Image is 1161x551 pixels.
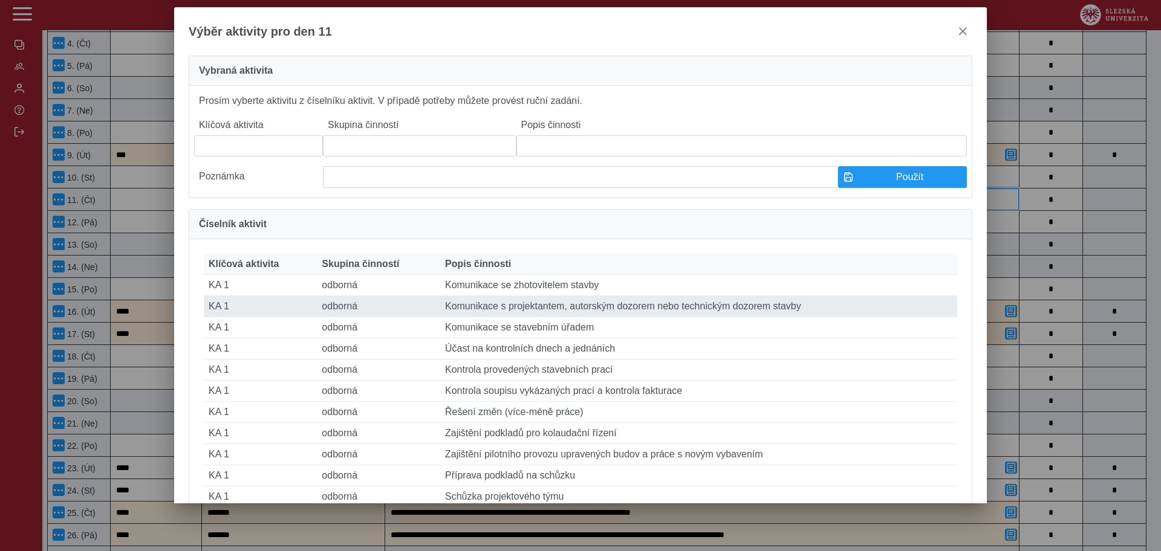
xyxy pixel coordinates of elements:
[440,338,957,359] td: Účast na kontrolních dnech a jednáních
[204,381,317,402] td: KA 1
[322,259,399,269] span: Skupina činností
[204,444,317,465] td: KA 1
[204,423,317,444] td: KA 1
[204,317,317,338] td: KA 1
[440,402,957,423] td: Řešení změn (více-méně práce)
[194,115,323,135] label: Klíčová aktivita
[516,115,967,135] label: Popis činnosti
[204,296,317,317] td: KA 1
[317,296,440,317] td: odborná
[199,219,267,229] span: Číselník aktivit
[317,465,440,486] td: odborná
[317,359,440,381] td: odborná
[204,338,317,359] td: KA 1
[440,423,957,444] td: Zajištění podkladů pro kolaudační řízení
[317,444,440,465] td: odborná
[440,296,957,317] td: Komunikace s projektantem, autorským dozorem nebo technickým dozorem stavby
[440,317,957,338] td: Komunikace se stavebním úřadem
[440,381,957,402] td: Kontrola soupisu vykázaných prací a kontrola fakturace
[189,86,972,198] div: Prosím vyberte aktivitu z číselníku aktivit. V případě potřeby můžete provést ruční zadání.
[199,66,273,76] span: Vybraná aktivita
[204,402,317,423] td: KA 1
[204,486,317,507] td: KA 1
[204,359,317,381] td: KA 1
[204,275,317,296] td: KA 1
[445,259,511,269] span: Popis činnosti
[317,486,440,507] td: odborná
[204,465,317,486] td: KA 1
[323,115,516,135] label: Skupina činností
[953,22,972,41] button: close
[317,275,440,296] td: odborná
[209,259,279,269] span: Klíčová aktivita
[317,317,440,338] td: odborná
[317,423,440,444] td: odborná
[440,486,957,507] td: Schůzka projektového týmu
[194,166,323,188] label: Poznámka
[317,402,440,423] td: odborná
[440,359,957,381] td: Kontrola provedených stavebních prací
[189,25,332,39] span: Výběr aktivity pro den 11
[440,444,957,465] td: Zajištění pilotního provozu upravených budov a práce s novým vybavením
[317,338,440,359] td: odborná
[440,275,957,296] td: Komunikace se zhotovitelem stavby
[838,166,967,188] button: Použít
[858,172,961,182] span: Použít
[440,465,957,486] td: Příprava podkladů na schůzku
[317,381,440,402] td: odborná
